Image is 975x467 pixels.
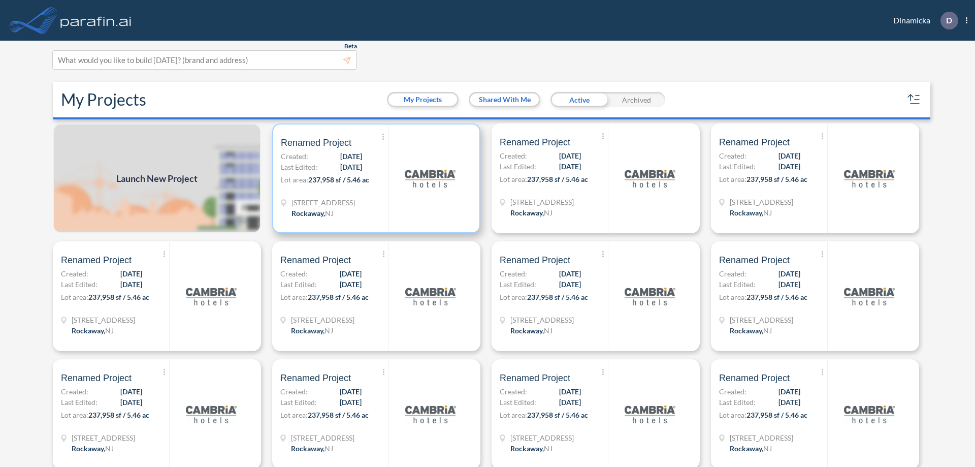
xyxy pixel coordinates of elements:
[500,254,570,266] span: Renamed Project
[778,279,800,290] span: [DATE]
[388,94,457,106] button: My Projects
[291,444,324,453] span: Rockaway ,
[500,175,527,183] span: Lot area:
[324,444,333,453] span: NJ
[844,389,895,440] img: logo
[500,386,527,397] span: Created:
[280,386,308,397] span: Created:
[510,207,552,218] div: Rockaway, NJ
[510,443,552,454] div: Rockaway, NJ
[878,12,967,29] div: Dinamicka
[625,271,675,322] img: logo
[280,411,308,419] span: Lot area:
[72,443,114,454] div: Rockaway, NJ
[746,175,807,183] span: 237,958 sf / 5.46 ac
[340,386,362,397] span: [DATE]
[308,293,369,301] span: 237,958 sf / 5.46 ac
[719,161,756,172] span: Last Edited:
[559,268,581,279] span: [DATE]
[291,443,333,454] div: Rockaway, NJ
[544,326,552,335] span: NJ
[291,208,334,219] div: Rockaway, NJ
[527,411,588,419] span: 237,958 sf / 5.46 ac
[719,150,746,161] span: Created:
[344,42,357,50] span: Beta
[544,444,552,453] span: NJ
[280,254,351,266] span: Renamed Project
[291,325,333,336] div: Rockaway, NJ
[405,389,456,440] img: logo
[120,279,142,290] span: [DATE]
[608,92,665,107] div: Archived
[72,326,105,335] span: Rockaway ,
[340,162,362,172] span: [DATE]
[291,209,325,217] span: Rockaway ,
[730,443,772,454] div: Rockaway, NJ
[719,279,756,290] span: Last Edited:
[61,90,146,109] h2: My Projects
[763,326,772,335] span: NJ
[559,397,581,408] span: [DATE]
[500,411,527,419] span: Lot area:
[719,254,790,266] span: Renamed Project
[746,293,807,301] span: 237,958 sf / 5.46 ac
[500,397,536,408] span: Last Edited:
[308,411,369,419] span: 237,958 sf / 5.46 ac
[291,315,354,325] span: 321 Mt Hope Ave
[340,279,362,290] span: [DATE]
[625,389,675,440] img: logo
[500,268,527,279] span: Created:
[500,293,527,301] span: Lot area:
[778,161,800,172] span: [DATE]
[510,432,574,443] span: 321 Mt Hope Ave
[72,432,135,443] span: 321 Mt Hope Ave
[105,444,114,453] span: NJ
[746,411,807,419] span: 237,958 sf / 5.46 ac
[719,175,746,183] span: Lot area:
[719,397,756,408] span: Last Edited:
[105,326,114,335] span: NJ
[778,386,800,397] span: [DATE]
[61,411,88,419] span: Lot area:
[500,150,527,161] span: Created:
[53,123,261,233] img: add
[550,92,608,107] div: Active
[324,326,333,335] span: NJ
[120,386,142,397] span: [DATE]
[844,271,895,322] img: logo
[340,151,362,162] span: [DATE]
[778,397,800,408] span: [DATE]
[72,444,105,453] span: Rockaway ,
[308,175,369,184] span: 237,958 sf / 5.46 ac
[281,151,308,162] span: Created:
[61,268,88,279] span: Created:
[844,153,895,204] img: logo
[280,397,317,408] span: Last Edited:
[500,161,536,172] span: Last Edited:
[53,123,261,233] a: Launch New Project
[280,279,317,290] span: Last Edited:
[730,207,772,218] div: Rockaway, NJ
[61,372,132,384] span: Renamed Project
[405,271,456,322] img: logo
[527,293,588,301] span: 237,958 sf / 5.46 ac
[719,386,746,397] span: Created:
[281,162,317,172] span: Last Edited:
[946,16,952,25] p: D
[510,197,574,207] span: 321 Mt Hope Ave
[340,268,362,279] span: [DATE]
[120,268,142,279] span: [DATE]
[500,279,536,290] span: Last Edited:
[763,444,772,453] span: NJ
[510,326,544,335] span: Rockaway ,
[730,326,763,335] span: Rockaway ,
[719,411,746,419] span: Lot area:
[61,279,97,290] span: Last Edited:
[906,91,922,108] button: sort
[730,315,793,325] span: 321 Mt Hope Ave
[719,372,790,384] span: Renamed Project
[500,372,570,384] span: Renamed Project
[120,397,142,408] span: [DATE]
[61,397,97,408] span: Last Edited:
[559,150,581,161] span: [DATE]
